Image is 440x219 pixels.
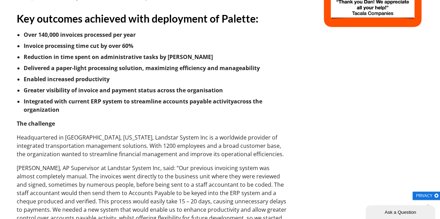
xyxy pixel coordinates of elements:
strong: Integrated with current ERP system to streamline accounts payable activity [24,98,234,105]
strong: Delivered a paper-light processing solution, maximizing efficiency and manageability [24,64,260,72]
p: Headquartered in [GEOGRAPHIC_DATA], [US_STATE], Landstar System Inc is a worldwide provider of in... [17,133,288,158]
strong: Key outcomes achieved with deployment of Palette: [17,12,258,25]
strong: Invoice processing time cut by over 60% [24,42,133,50]
strong: The challenge [17,120,55,127]
strong: Reduction in time spent on administrative tasks by [PERSON_NAME] [24,53,213,61]
strong: across the organization [24,98,262,113]
strong: Greater visibility of invoice and payment status across the organisation [24,86,223,94]
strong: Enabled increased productivity [24,75,110,83]
strong: Over 140,000 invoices processed per year [24,31,136,39]
iframe: chat widget [366,204,437,219]
img: gear.png [433,193,439,199]
span: Privacy [416,194,432,197]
